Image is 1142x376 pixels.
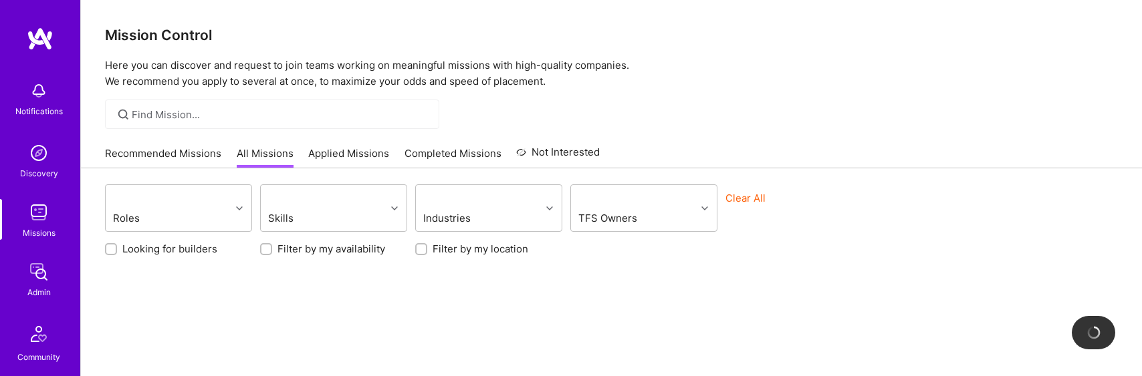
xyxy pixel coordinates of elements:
img: Community [23,318,55,350]
div: Discovery [20,166,58,180]
i: icon Chevron [391,205,398,212]
img: discovery [25,140,52,166]
a: Applied Missions [308,146,389,168]
label: Filter by my availability [277,242,385,256]
div: Missions [23,226,55,240]
img: logo [27,27,53,51]
div: TFS Owners [575,208,667,228]
h3: Mission Control [105,27,1118,43]
p: Here you can discover and request to join teams working on meaningful missions with high-quality ... [105,57,1118,89]
img: admin teamwork [25,258,52,285]
i: icon Chevron [546,205,553,212]
img: teamwork [25,199,52,226]
input: Find Mission... [132,108,429,122]
a: All Missions [237,146,294,168]
div: Admin [27,285,51,299]
div: Notifications [15,104,63,118]
label: Looking for builders [122,242,217,256]
label: Filter by my location [433,242,528,256]
a: Recommended Missions [105,146,221,168]
button: Clear All [725,191,766,205]
a: Completed Missions [405,146,501,168]
img: bell [25,77,52,104]
a: Not Interested [516,144,600,168]
div: Roles [110,208,185,228]
i: icon SearchGrey [116,107,131,122]
img: loading [1087,326,1101,339]
i: icon Chevron [236,205,243,212]
div: Industries [420,208,506,228]
i: icon Chevron [701,205,708,212]
div: Skills [265,208,340,228]
div: Community [17,350,60,364]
